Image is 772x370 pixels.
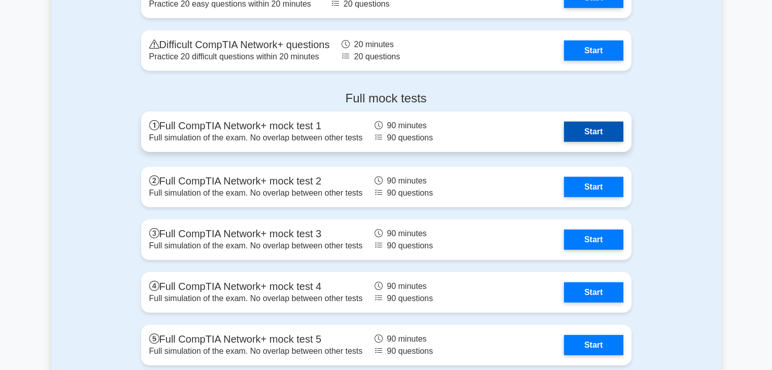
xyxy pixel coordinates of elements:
a: Start [564,282,623,303]
a: Start [564,41,623,61]
a: Start [564,230,623,250]
a: Start [564,122,623,142]
h4: Full mock tests [141,91,631,106]
a: Start [564,177,623,197]
a: Start [564,335,623,355]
